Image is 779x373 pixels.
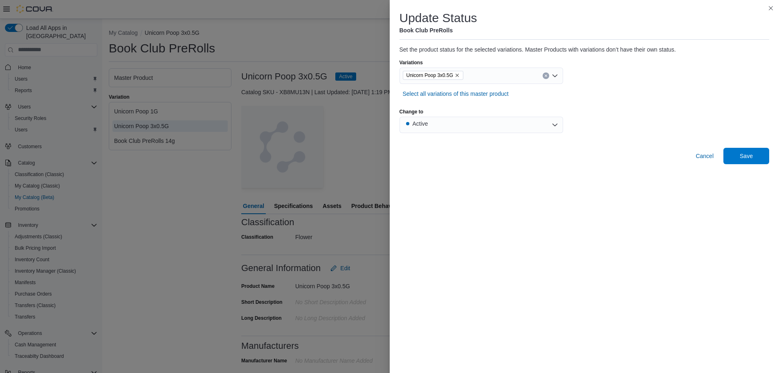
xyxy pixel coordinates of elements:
label: Variations [400,59,423,66]
span: Cancel [696,152,714,160]
button: Remove Unicorn Poop 3x0.5G from selection in this group [455,73,460,78]
span: Save [740,152,753,160]
label: Change to [400,109,424,115]
h5: Book Club PreRolls [400,26,477,34]
button: Active [400,117,563,133]
button: Save [723,148,769,164]
span: Unicorn Poop 3x0.5G [403,71,464,80]
span: Select all variations of this master product [403,90,509,98]
button: Close this dialog [766,3,776,13]
button: Open list of options [552,72,558,79]
button: Clear input [543,72,549,79]
p: Set the product status for the selected variations. Master Products with variations don’t have th... [400,46,770,53]
h1: Update Status [400,10,477,26]
div: Active [413,120,428,128]
button: Select all variations of this master product [400,86,512,102]
button: Cancel [692,148,717,164]
span: Unicorn Poop 3x0.5G [406,71,453,79]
